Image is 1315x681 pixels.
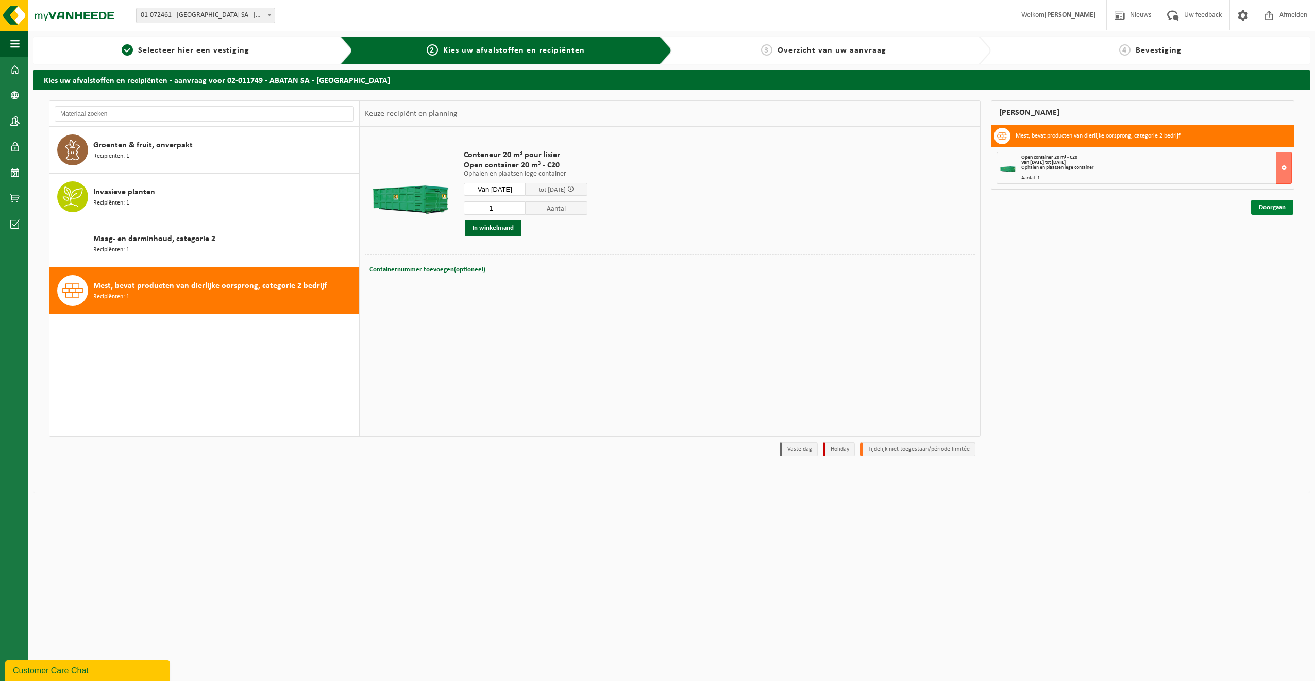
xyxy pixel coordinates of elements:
[778,46,886,55] span: Overzicht van uw aanvraag
[93,151,129,161] span: Recipiënten: 1
[1044,11,1096,19] strong: [PERSON_NAME]
[860,442,975,456] li: Tijdelijk niet toegestaan/période limitée
[93,280,327,292] span: Mest, bevat producten van dierlijke oorsprong, categorie 2 bedrijf
[49,267,359,314] button: Mest, bevat producten van dierlijke oorsprong, categorie 2 bedrijf Recipiënten: 1
[138,46,249,55] span: Selecteer hier een vestiging
[464,150,587,160] span: Conteneur 20 m³ pour lisier
[1016,128,1181,144] h3: Mest, bevat producten van dierlijke oorsprong, categorie 2 bedrijf
[39,44,332,57] a: 1Selecteer hier een vestiging
[780,442,818,456] li: Vaste dag
[5,658,172,681] iframe: chat widget
[33,70,1310,90] h2: Kies uw afvalstoffen en recipiënten - aanvraag voor 02-011749 - ABATAN SA - [GEOGRAPHIC_DATA]
[1021,165,1291,171] div: Ophalen en plaatsen lege container
[93,245,129,255] span: Recipiënten: 1
[49,174,359,220] button: Invasieve planten Recipiënten: 1
[823,442,855,456] li: Holiday
[991,100,1294,125] div: [PERSON_NAME]
[464,183,526,196] input: Selecteer datum
[93,198,129,208] span: Recipiënten: 1
[761,44,772,56] span: 3
[443,46,585,55] span: Kies uw afvalstoffen en recipiënten
[1021,160,1066,165] strong: Van [DATE] tot [DATE]
[49,220,359,267] button: Maag- en darminhoud, categorie 2 Recipiënten: 1
[538,186,566,193] span: tot [DATE]
[368,263,486,277] button: Containernummer toevoegen(optioneel)
[464,171,587,178] p: Ophalen en plaatsen lege container
[137,8,275,23] span: 01-072461 - ABATTOIR SA - ANDERLECHT
[464,160,587,171] span: Open container 20 m³ - C20
[93,233,215,245] span: Maag- en darminhoud, categorie 2
[55,106,354,122] input: Materiaal zoeken
[93,186,155,198] span: Invasieve planten
[93,139,193,151] span: Groenten & fruit, onverpakt
[369,266,485,273] span: Containernummer toevoegen(optioneel)
[93,292,129,302] span: Recipiënten: 1
[465,220,521,236] button: In winkelmand
[360,101,463,127] div: Keuze recipiënt en planning
[1021,176,1291,181] div: Aantal: 1
[526,201,587,215] span: Aantal
[122,44,133,56] span: 1
[1021,155,1077,160] span: Open container 20 m³ - C20
[1136,46,1182,55] span: Bevestiging
[49,127,359,174] button: Groenten & fruit, onverpakt Recipiënten: 1
[136,8,275,23] span: 01-072461 - ABATTOIR SA - ANDERLECHT
[1119,44,1131,56] span: 4
[427,44,438,56] span: 2
[1251,200,1293,215] a: Doorgaan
